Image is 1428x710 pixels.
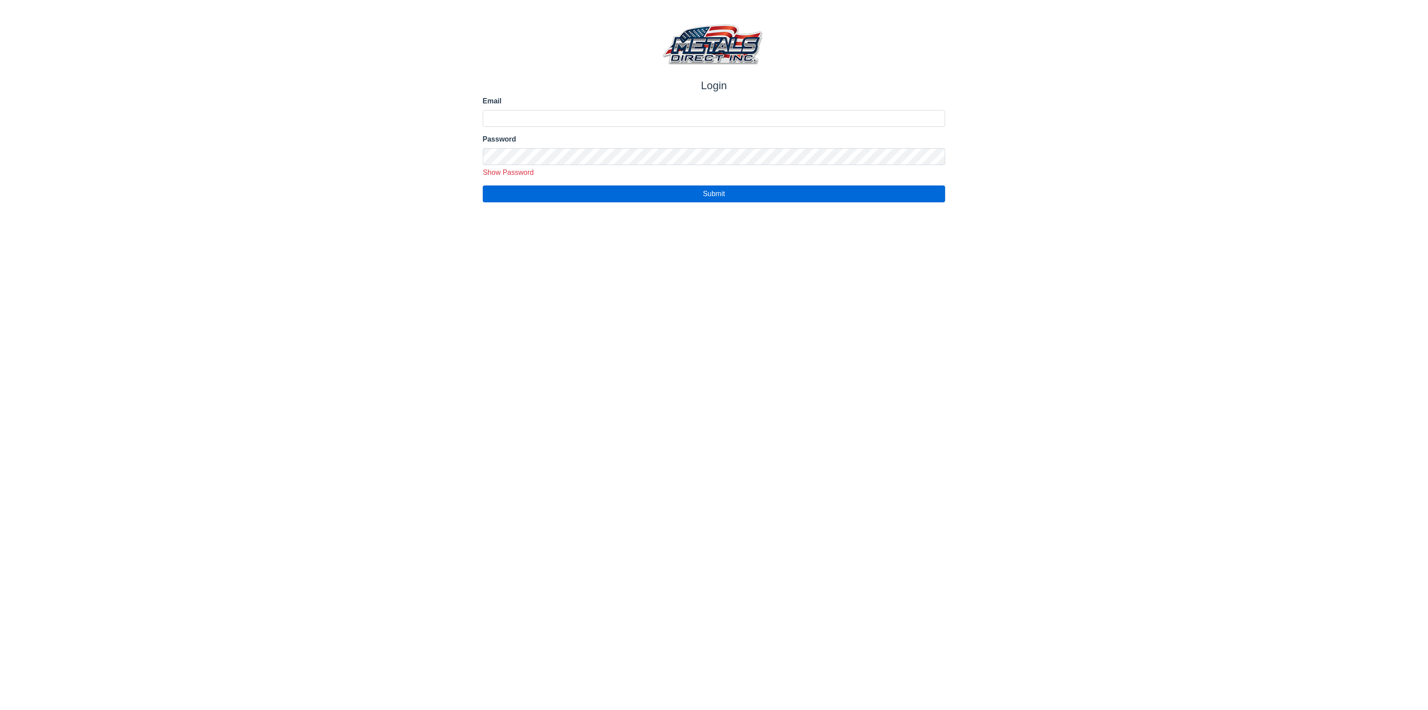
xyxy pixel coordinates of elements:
[483,134,946,145] label: Password
[483,96,946,106] label: Email
[483,79,946,92] h1: Login
[483,185,946,202] button: Submit
[483,169,534,176] span: Show Password
[480,167,537,178] button: Show Password
[703,190,725,197] span: Submit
